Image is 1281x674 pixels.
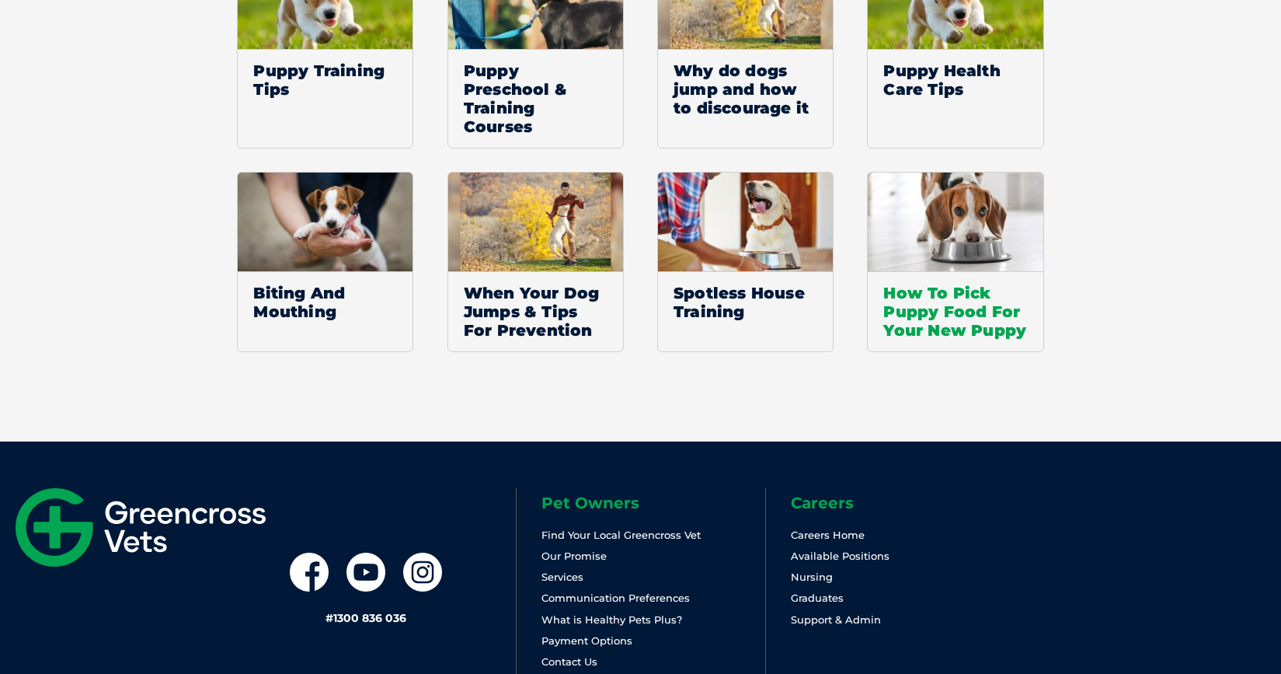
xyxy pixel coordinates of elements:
span: Puppy Preschool & Training Courses [448,49,623,148]
span: Puppy Health Care Tips [868,49,1043,110]
span: Spotless House Training [658,271,833,333]
a: Our Promise [541,550,607,562]
img: Puppy eating dog food [868,173,1043,271]
a: Spotless House Training [657,172,834,352]
a: #1300 836 036 [325,611,406,625]
a: How To Pick Puppy Food For Your New Puppy [867,172,1043,352]
a: Biting And Mouthing [237,172,413,352]
span: Puppy Training Tips [238,49,412,110]
span: # [325,611,333,625]
a: Nursing [791,571,833,583]
a: Payment Options [541,634,632,647]
h6: Careers [791,495,1015,511]
a: Contact Us [541,655,597,668]
a: Services [541,571,583,583]
a: Communication Preferences [541,592,690,604]
a: Careers Home [791,529,865,541]
a: When Your Dog Jumps & Tips For Prevention [447,172,624,352]
h6: Pet Owners [541,495,766,511]
a: Support & Admin [791,613,881,626]
a: What is Healthy Pets Plus? [541,613,682,626]
span: Why do dogs jump and how to discourage it [658,49,833,129]
span: Biting And Mouthing [238,271,412,333]
span: When Your Dog Jumps & Tips For Prevention [448,271,623,351]
a: Available Positions [791,550,889,562]
a: Find Your Local Greencross Vet [541,529,701,541]
a: Graduates [791,592,844,604]
span: How To Pick Puppy Food For Your New Puppy [868,271,1043,351]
